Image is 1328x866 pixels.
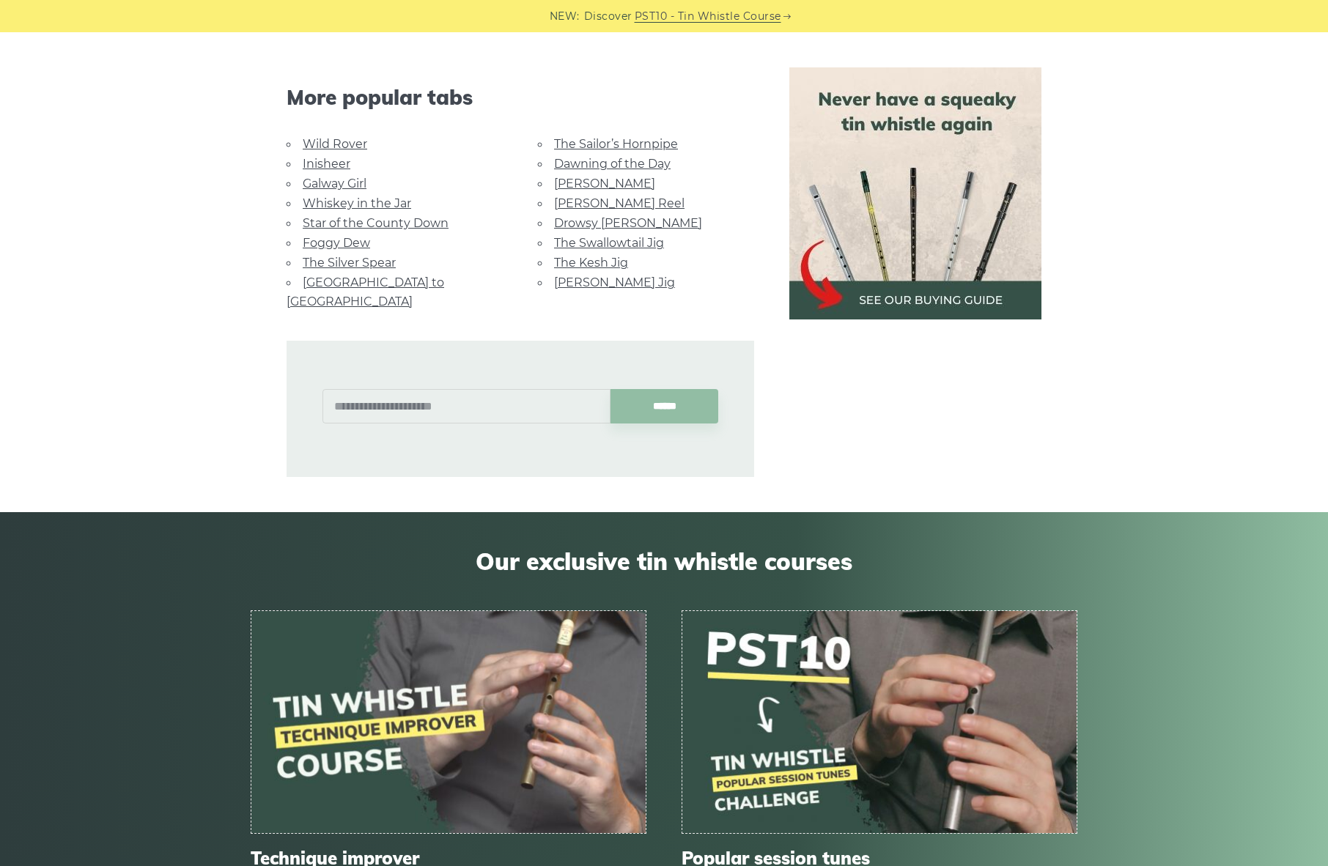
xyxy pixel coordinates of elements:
span: Our exclusive tin whistle courses [251,547,1077,575]
a: [PERSON_NAME] Jig [554,275,675,289]
a: Drowsy [PERSON_NAME] [554,216,702,230]
a: [PERSON_NAME] Reel [554,196,685,210]
a: Star of the County Down [303,216,449,230]
span: NEW: [550,8,580,25]
span: Discover [584,8,632,25]
a: Dawning of the Day [554,157,671,171]
a: Whiskey in the Jar [303,196,411,210]
a: Wild Rover [303,137,367,151]
a: PST10 - Tin Whistle Course [635,8,781,25]
a: Foggy Dew [303,236,370,250]
a: The Silver Spear [303,256,396,270]
a: [GEOGRAPHIC_DATA] to [GEOGRAPHIC_DATA] [287,275,444,308]
a: Inisheer [303,157,350,171]
a: The Sailor’s Hornpipe [554,137,678,151]
a: The Kesh Jig [554,256,628,270]
a: Galway Girl [303,177,366,190]
img: tin whistle buying guide [789,67,1041,319]
a: The Swallowtail Jig [554,236,664,250]
img: tin-whistle-course [251,611,646,833]
a: [PERSON_NAME] [554,177,655,190]
span: More popular tabs [287,85,754,110]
